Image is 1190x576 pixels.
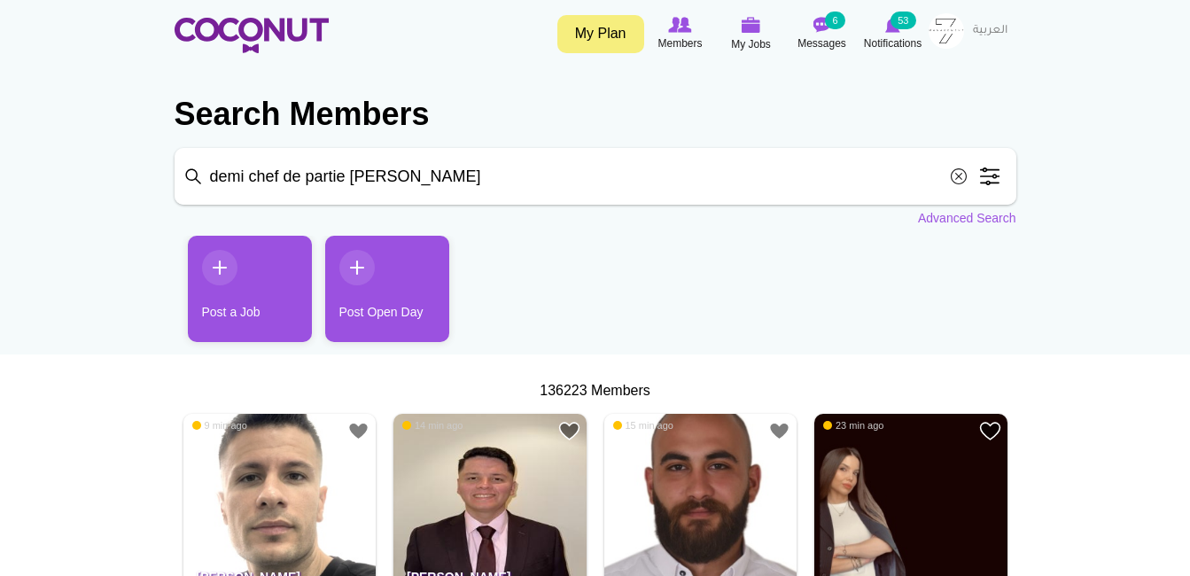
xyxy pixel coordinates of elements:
[175,236,299,355] li: 1 / 2
[175,381,1016,401] div: 136223 Members
[175,93,1016,136] h2: Search Members
[858,13,929,54] a: Notifications Notifications 53
[825,12,844,29] small: 6
[347,420,369,442] a: Add to Favourites
[613,419,673,432] span: 15 min ago
[645,13,716,54] a: Browse Members Members
[768,420,790,442] a: Add to Favourites
[188,236,312,342] a: Post a Job
[964,13,1016,49] a: العربية
[175,148,1016,205] input: Search members by role or city
[823,419,883,432] span: 23 min ago
[742,17,761,33] img: My Jobs
[402,419,463,432] span: 14 min ago
[558,420,580,442] a: Add to Favourites
[731,35,771,53] span: My Jobs
[891,12,915,29] small: 53
[918,209,1016,227] a: Advanced Search
[192,419,247,432] span: 9 min ago
[175,18,329,53] img: Home
[864,35,922,52] span: Notifications
[557,15,644,53] a: My Plan
[797,35,846,52] span: Messages
[787,13,858,54] a: Messages Messages 6
[325,236,449,342] a: Post Open Day
[716,13,787,55] a: My Jobs My Jobs
[657,35,702,52] span: Members
[668,17,691,33] img: Browse Members
[813,17,831,33] img: Messages
[885,17,900,33] img: Notifications
[312,236,436,355] li: 2 / 2
[979,420,1001,442] a: Add to Favourites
